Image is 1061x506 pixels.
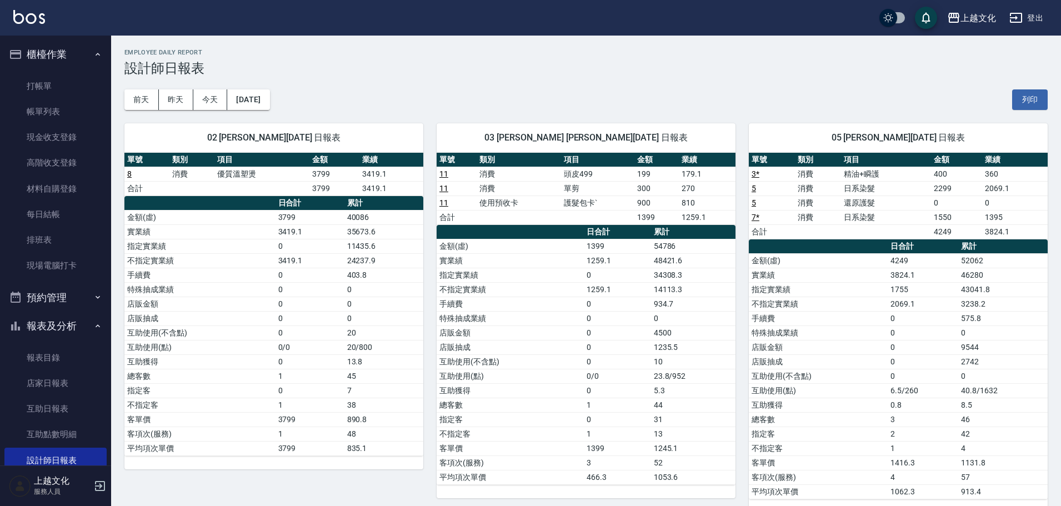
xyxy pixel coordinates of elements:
a: 5 [752,198,756,207]
td: 13.8 [344,354,423,369]
td: 46 [958,412,1048,427]
td: 不指定客 [749,441,888,455]
td: 不指定客 [437,427,584,441]
td: 199 [634,167,678,181]
td: 4500 [651,325,735,340]
td: 24237.9 [344,253,423,268]
td: 消費 [795,196,841,210]
td: 14113.3 [651,282,735,297]
span: 05 [PERSON_NAME][DATE] 日報表 [762,132,1034,143]
td: 3799 [276,210,344,224]
td: 0 [276,311,344,325]
td: 1395 [982,210,1048,224]
td: 消費 [169,167,214,181]
a: 互助日報表 [4,396,107,422]
td: 1235.5 [651,340,735,354]
th: 日合計 [888,239,958,254]
button: 今天 [193,89,228,110]
td: 360 [982,167,1048,181]
td: 指定實業績 [437,268,584,282]
h5: 上越文化 [34,475,91,487]
td: 3799 [276,412,344,427]
td: 0 [276,383,344,398]
td: 0 [276,325,344,340]
button: 櫃檯作業 [4,40,107,69]
td: 實業績 [437,253,584,268]
td: 日系染髮 [841,181,931,196]
td: 0 [584,325,651,340]
td: 3 [888,412,958,427]
td: 1399 [584,441,651,455]
td: 消費 [477,167,561,181]
td: 1399 [634,210,678,224]
td: 2069.1 [982,181,1048,196]
td: 4 [888,470,958,484]
th: 日合計 [584,225,651,239]
td: 1259.1 [584,282,651,297]
td: 0 [584,383,651,398]
td: 54786 [651,239,735,253]
td: 3238.2 [958,297,1048,311]
td: 20/800 [344,340,423,354]
td: 指定客 [749,427,888,441]
td: 4 [958,441,1048,455]
td: 48421.6 [651,253,735,268]
th: 業績 [359,153,423,167]
th: 類別 [169,153,214,167]
td: 0.8 [888,398,958,412]
td: 實業績 [124,224,276,239]
td: 手續費 [124,268,276,282]
td: 總客數 [749,412,888,427]
button: [DATE] [227,89,269,110]
td: 466.3 [584,470,651,484]
th: 業績 [982,153,1048,167]
th: 項目 [561,153,635,167]
td: 2742 [958,354,1048,369]
td: 575.8 [958,311,1048,325]
a: 設計師日報表 [4,448,107,473]
td: 1416.3 [888,455,958,470]
td: 指定實業績 [749,282,888,297]
td: 實業績 [749,268,888,282]
td: 1 [888,441,958,455]
button: 昨天 [159,89,193,110]
td: 1550 [931,210,982,224]
td: 46280 [958,268,1048,282]
td: 40.8/1632 [958,383,1048,398]
td: 1131.8 [958,455,1048,470]
td: 0 [651,311,735,325]
td: 客單價 [124,412,276,427]
td: 單剪 [561,181,635,196]
td: 總客數 [437,398,584,412]
td: 互助獲得 [437,383,584,398]
th: 日合計 [276,196,344,211]
table: a dense table [437,225,735,485]
a: 現金收支登錄 [4,124,107,150]
a: 帳單列表 [4,99,107,124]
td: 互助使用(不含點) [749,369,888,383]
td: 0 [888,340,958,354]
td: 43041.8 [958,282,1048,297]
td: 3 [584,455,651,470]
td: 835.1 [344,441,423,455]
a: 高階收支登錄 [4,150,107,176]
td: 3799 [309,167,359,181]
td: 6.5/260 [888,383,958,398]
td: 護髮包卡ˋ [561,196,635,210]
span: 02 [PERSON_NAME][DATE] 日報表 [138,132,410,143]
table: a dense table [124,153,423,196]
p: 服務人員 [34,487,91,497]
th: 金額 [634,153,678,167]
td: 還原護髮 [841,196,931,210]
td: 400 [931,167,982,181]
td: 13 [651,427,735,441]
td: 手續費 [749,311,888,325]
td: 45 [344,369,423,383]
td: 2 [888,427,958,441]
div: 上越文化 [960,11,996,25]
table: a dense table [437,153,735,225]
td: 0 [888,354,958,369]
h2: Employee Daily Report [124,49,1048,56]
td: 手續費 [437,297,584,311]
td: 0 [888,325,958,340]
